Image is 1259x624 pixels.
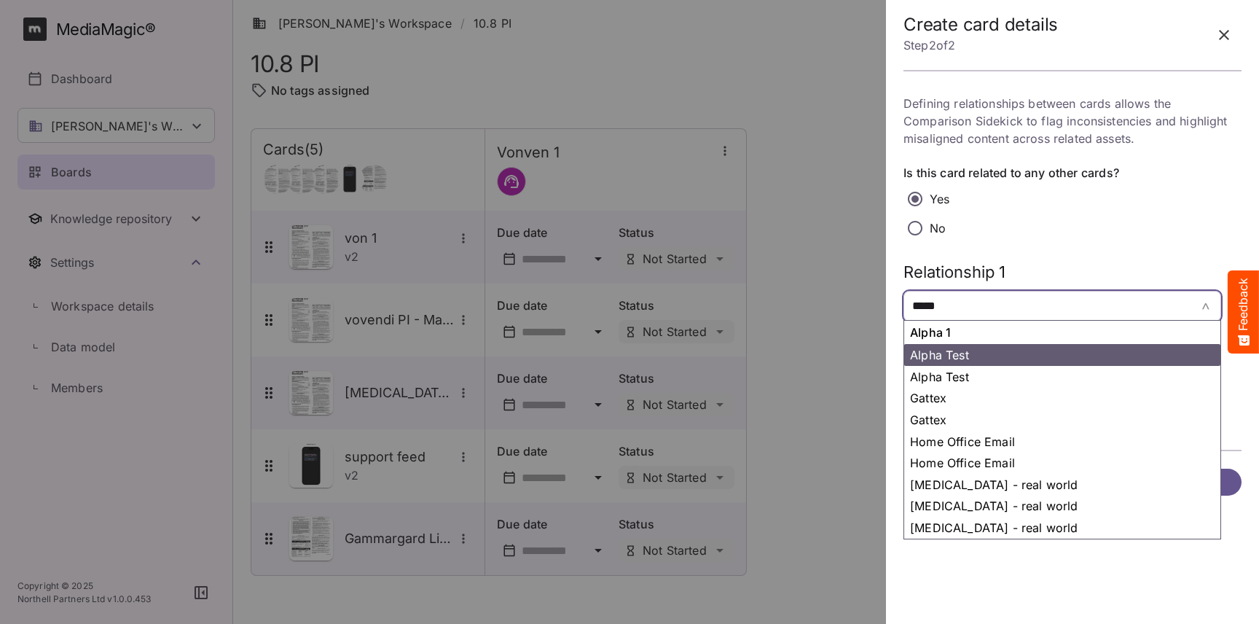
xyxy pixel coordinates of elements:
[904,344,1220,366] div: Alpha Test
[903,95,1242,147] p: Defining relationships between cards allows the Comparison Sidekick to flag inconsistencies and h...
[903,263,1242,282] h3: Relationship 1
[904,409,1220,431] div: Gattex
[904,539,1220,561] div: PI - CIS Email Invitation
[903,35,1058,55] p: Step 2 of 2
[904,366,1220,388] div: Alpha Test
[904,388,1220,410] div: Gattex
[904,474,1220,496] div: TAKHZYRO - real world
[903,165,1242,182] label: Is this card related to any other cards?
[904,431,1220,453] div: Home Office Email
[930,190,949,208] p: Yes
[930,219,946,237] p: No
[1228,270,1259,354] button: Feedback
[904,452,1220,474] div: Home Office Email
[904,496,1220,518] div: TAKHZYRO - real world
[903,15,1058,36] h2: Create card details
[903,291,1221,321] tags: ​
[904,517,1220,539] div: TAKHZYRO - real world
